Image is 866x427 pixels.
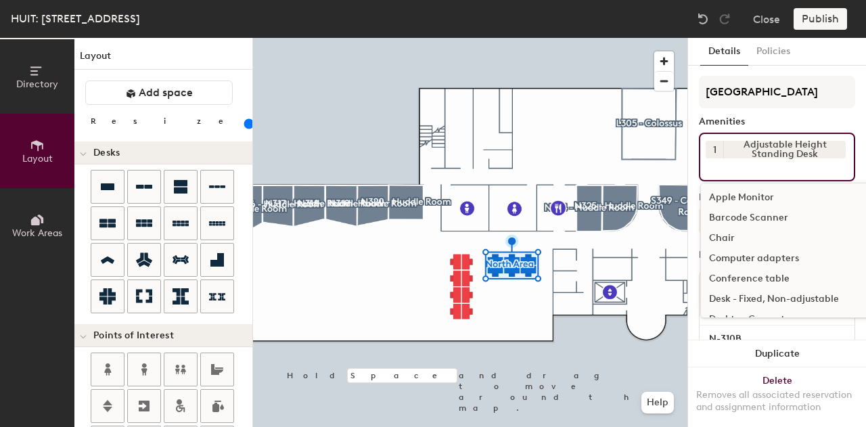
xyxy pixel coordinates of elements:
[688,367,866,427] button: DeleteRemoves all associated reservation and assignment information
[74,49,252,70] h1: Layout
[699,192,855,203] div: Desk Type
[22,153,53,164] span: Layout
[700,38,748,66] button: Details
[641,392,674,413] button: Help
[699,208,855,233] button: Hoteled
[139,86,193,99] span: Add space
[16,78,58,90] span: Directory
[93,148,120,158] span: Desks
[696,12,710,26] img: Undo
[753,8,780,30] button: Close
[713,143,716,157] span: 1
[706,141,723,158] button: 1
[85,81,233,105] button: Add space
[699,116,855,127] div: Amenities
[91,116,240,127] div: Resize
[11,10,140,27] div: HUIT: [STREET_ADDRESS]
[723,141,846,158] div: Adjustable Height Standing Desk
[748,38,798,66] button: Policies
[696,389,858,413] div: Removes all associated reservation and assignment information
[93,330,174,341] span: Points of Interest
[699,250,725,261] div: Desks
[688,340,866,367] button: Duplicate
[718,12,731,26] img: Redo
[702,330,852,349] input: Unnamed desk
[12,227,62,239] span: Work Areas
